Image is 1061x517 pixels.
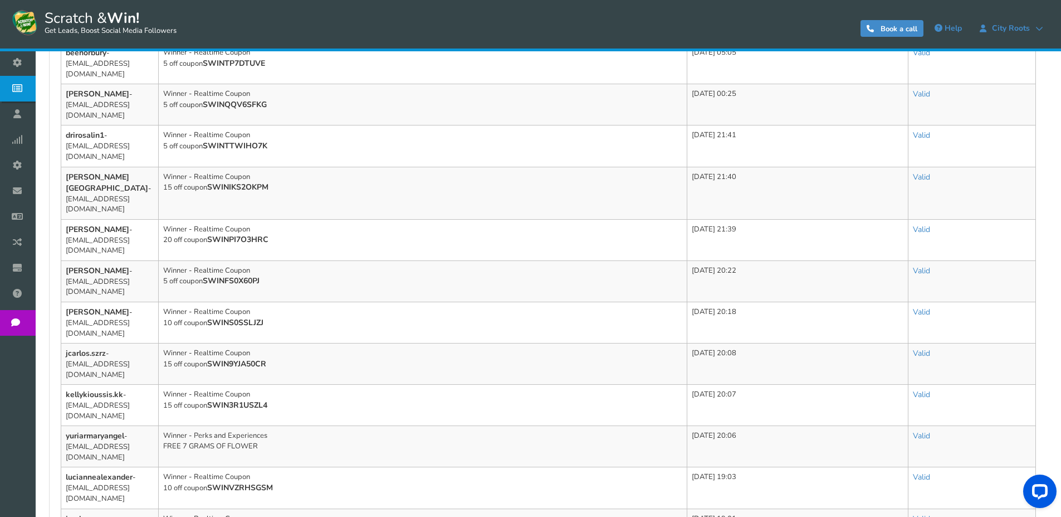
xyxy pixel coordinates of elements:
[913,47,930,58] a: Valid
[159,260,687,302] td: Winner - Realtime Coupon 5 off coupon
[687,43,908,84] td: [DATE] 05:05
[107,8,139,28] strong: Win!
[687,125,908,167] td: [DATE] 21:41
[159,302,687,343] td: Winner - Realtime Coupon 10 off coupon
[39,8,177,36] span: Scratch &
[913,89,930,99] a: Valid
[207,482,273,493] b: SWINVZRHSGSM
[159,43,687,84] td: Winner - Realtime Coupon 5 off coupon
[207,400,267,410] b: SWIN3R1USZL4
[929,20,967,37] a: Help
[66,472,133,482] b: luciannealexander
[61,43,159,84] td: - [EMAIL_ADDRESS][DOMAIN_NAME]
[913,389,930,400] a: Valid
[66,130,104,141] b: drirosalin1
[61,467,159,509] td: - [EMAIL_ADDRESS][DOMAIN_NAME]
[687,344,908,385] td: [DATE] 20:08
[860,20,923,37] a: Book a call
[687,167,908,219] td: [DATE] 21:40
[66,348,106,359] b: jcarlos.szrz
[66,47,106,58] b: beenorbury
[61,260,159,302] td: - [EMAIL_ADDRESS][DOMAIN_NAME]
[11,8,177,36] a: Scratch &Win! Get Leads, Boost Social Media Followers
[913,224,930,235] a: Valid
[66,431,124,441] b: yuriarmaryangel
[61,167,159,219] td: - [EMAIL_ADDRESS][DOMAIN_NAME]
[207,234,268,245] b: SWINPI7O3HRC
[66,224,129,235] b: [PERSON_NAME]
[159,467,687,509] td: Winner - Realtime Coupon 10 off coupon
[913,472,930,482] a: Valid
[61,344,159,385] td: - [EMAIL_ADDRESS][DOMAIN_NAME]
[159,167,687,219] td: Winner - Realtime Coupon 15 off coupon
[207,317,263,328] b: SWINS0SSLJZJ
[945,23,962,33] span: Help
[159,344,687,385] td: Winner - Realtime Coupon 15 off coupon
[159,219,687,260] td: Winner - Realtime Coupon 20 off coupon
[61,302,159,343] td: - [EMAIL_ADDRESS][DOMAIN_NAME]
[203,99,267,110] b: SWINQQV6SFKG
[61,385,159,426] td: - [EMAIL_ADDRESS][DOMAIN_NAME]
[45,27,177,36] small: Get Leads, Boost Social Media Followers
[913,130,930,141] a: Valid
[203,276,260,286] b: SWINFS0X60PJ
[986,24,1035,33] span: City Roots
[66,307,129,317] b: [PERSON_NAME]
[61,426,159,467] td: - [EMAIL_ADDRESS][DOMAIN_NAME]
[66,89,129,99] b: [PERSON_NAME]
[61,125,159,167] td: - [EMAIL_ADDRESS][DOMAIN_NAME]
[66,265,129,276] b: [PERSON_NAME]
[881,24,917,34] span: Book a call
[159,84,687,125] td: Winner - Realtime Coupon 5 off coupon
[66,389,123,400] b: kellykioussis.kk
[687,260,908,302] td: [DATE] 20:22
[913,431,930,441] a: Valid
[11,8,39,36] img: Scratch and Win
[203,58,265,69] b: SWINTP7DTUVE
[159,385,687,426] td: Winner - Realtime Coupon 15 off coupon
[687,302,908,343] td: [DATE] 20:18
[687,84,908,125] td: [DATE] 00:25
[159,125,687,167] td: Winner - Realtime Coupon 5 off coupon
[66,172,148,194] b: [PERSON_NAME][GEOGRAPHIC_DATA]
[687,467,908,509] td: [DATE] 19:03
[159,426,687,467] td: Winner - Perks and Experiences FREE 7 GRAMS OF FLOWER
[913,172,930,182] a: Valid
[687,426,908,467] td: [DATE] 20:06
[61,219,159,260] td: - [EMAIL_ADDRESS][DOMAIN_NAME]
[61,84,159,125] td: - [EMAIL_ADDRESS][DOMAIN_NAME]
[207,182,268,192] b: SWINIKS2OKPM
[913,348,930,359] a: Valid
[913,307,930,317] a: Valid
[913,265,930,276] a: Valid
[687,219,908,260] td: [DATE] 21:39
[687,385,908,426] td: [DATE] 20:07
[1014,470,1061,517] iframe: LiveChat chat widget
[203,141,267,151] b: SWINTTWIHO7K
[207,359,266,369] b: SWIN9YJA50CR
